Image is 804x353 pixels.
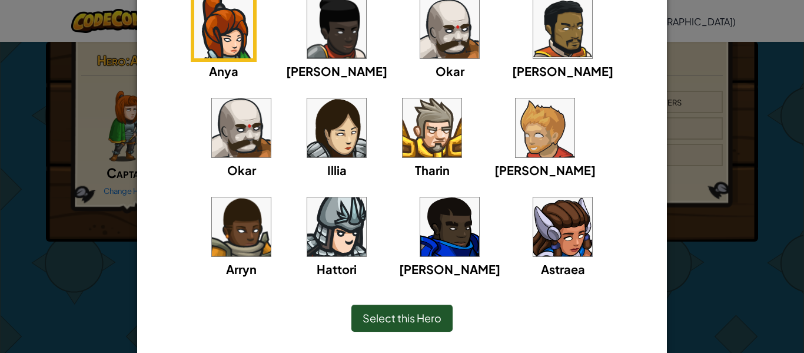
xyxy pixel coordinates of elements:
img: portrait.png [403,98,461,157]
img: portrait.png [420,197,479,256]
span: Anya [209,64,238,78]
span: Okar [227,163,256,177]
span: Astraea [541,262,585,276]
span: Tharin [415,163,450,177]
span: Okar [436,64,464,78]
span: Arryn [226,262,257,276]
span: [PERSON_NAME] [399,262,500,276]
span: Hattori [317,262,357,276]
span: [PERSON_NAME] [286,64,387,78]
span: [PERSON_NAME] [512,64,613,78]
img: portrait.png [212,197,271,256]
img: portrait.png [307,98,366,157]
span: [PERSON_NAME] [494,163,596,177]
img: portrait.png [212,98,271,157]
span: Select this Hero [363,311,441,325]
img: portrait.png [516,98,574,157]
span: Illia [327,163,347,177]
img: portrait.png [533,197,592,256]
img: portrait.png [307,197,366,256]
